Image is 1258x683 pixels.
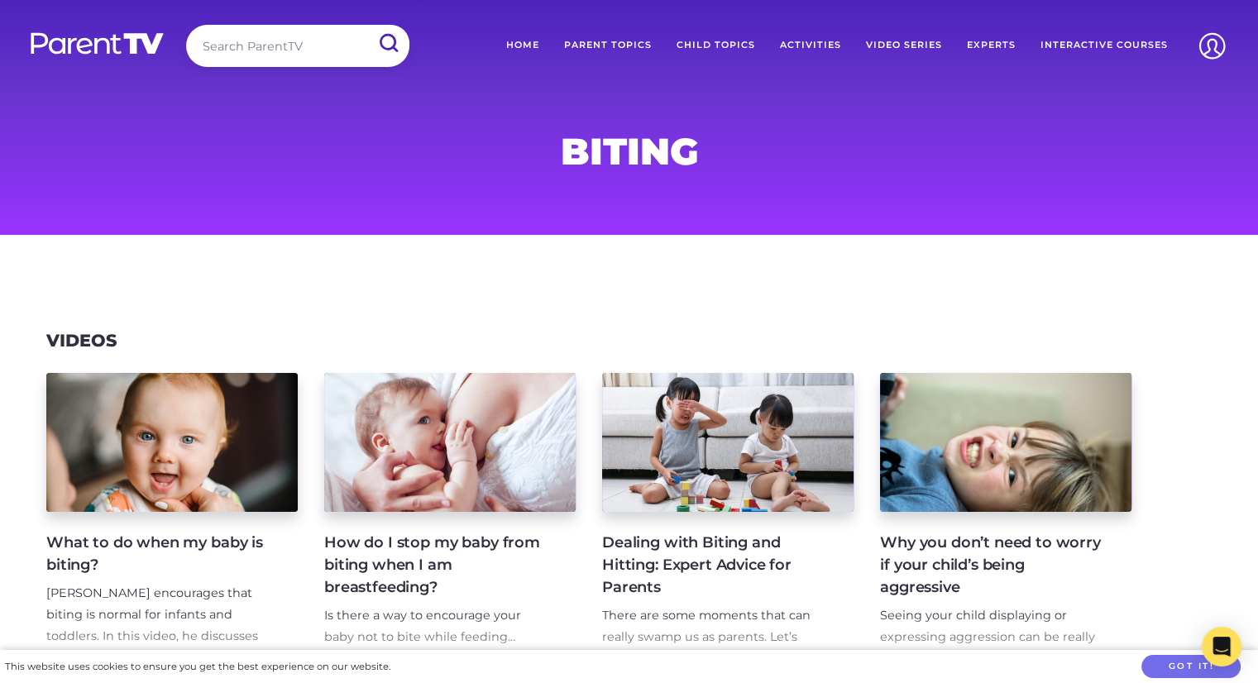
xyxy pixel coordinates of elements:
[1191,25,1233,67] img: Account
[1028,25,1180,66] a: Interactive Courses
[1202,627,1241,666] div: Open Intercom Messenger
[552,25,664,66] a: Parent Topics
[954,25,1028,66] a: Experts
[768,25,854,66] a: Activities
[602,532,827,599] h4: Dealing with Biting and Hitting: Expert Advice for Parents
[880,532,1105,599] h4: Why you don’t need to worry if your child’s being aggressive
[231,135,1028,168] h1: biting
[46,331,117,351] h3: Videos
[366,25,409,62] input: Submit
[186,25,409,67] input: Search ParentTV
[29,31,165,55] img: parenttv-logo-white.4c85aaf.svg
[46,532,271,576] h4: What to do when my baby is biting?
[324,532,549,599] h4: How do I stop my baby from biting when I am breastfeeding?
[1141,655,1241,679] button: Got it!
[854,25,954,66] a: Video Series
[664,25,768,66] a: Child Topics
[5,658,390,676] div: This website uses cookies to ensure you get the best experience on our website.
[494,25,552,66] a: Home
